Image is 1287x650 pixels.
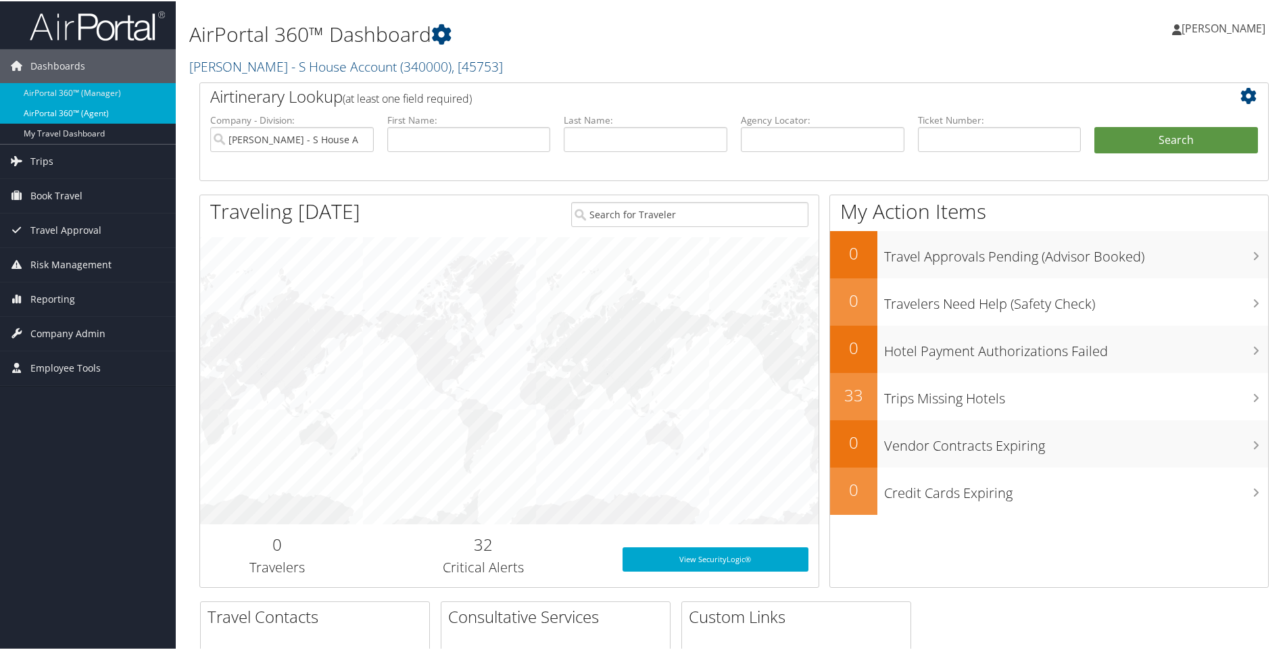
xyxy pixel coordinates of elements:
h2: Airtinerary Lookup [210,84,1169,107]
span: , [ 45753 ] [452,56,503,74]
button: Search [1094,126,1258,153]
label: Company - Division: [210,112,374,126]
span: ( 340000 ) [400,56,452,74]
span: Dashboards [30,48,85,82]
span: Travel Approval [30,212,101,246]
label: First Name: [387,112,551,126]
h2: 0 [830,288,877,311]
span: Employee Tools [30,350,101,384]
a: View SecurityLogic® [623,546,808,570]
h3: Travelers [210,557,345,576]
label: Agency Locator: [741,112,904,126]
label: Ticket Number: [918,112,1082,126]
h2: 0 [210,532,345,555]
h3: Credit Cards Expiring [884,476,1268,501]
a: [PERSON_NAME] - S House Account [189,56,503,74]
h1: Traveling [DATE] [210,196,360,224]
h3: Trips Missing Hotels [884,381,1268,407]
span: Trips [30,143,53,177]
h2: 0 [830,335,877,358]
h2: Consultative Services [448,604,670,627]
h2: 0 [830,241,877,264]
a: 0Travel Approvals Pending (Advisor Booked) [830,230,1268,277]
span: (at least one field required) [343,90,472,105]
h2: 0 [830,477,877,500]
span: Reporting [30,281,75,315]
h3: Hotel Payment Authorizations Failed [884,334,1268,359]
h3: Travel Approvals Pending (Advisor Booked) [884,239,1268,265]
a: 0Travelers Need Help (Safety Check) [830,277,1268,324]
h3: Vendor Contracts Expiring [884,428,1268,454]
h2: Travel Contacts [208,604,429,627]
h1: AirPortal 360™ Dashboard [189,19,916,47]
a: [PERSON_NAME] [1172,7,1279,47]
a: 0Credit Cards Expiring [830,466,1268,514]
a: 0Vendor Contracts Expiring [830,419,1268,466]
img: airportal-logo.png [30,9,165,41]
span: Company Admin [30,316,105,349]
h2: 0 [830,430,877,453]
input: Search for Traveler [571,201,808,226]
label: Last Name: [564,112,727,126]
span: [PERSON_NAME] [1182,20,1265,34]
span: Book Travel [30,178,82,211]
a: 33Trips Missing Hotels [830,372,1268,419]
h2: 33 [830,382,877,405]
h3: Critical Alerts [365,557,602,576]
h2: Custom Links [689,604,910,627]
h1: My Action Items [830,196,1268,224]
span: Risk Management [30,247,112,280]
h3: Travelers Need Help (Safety Check) [884,286,1268,312]
h2: 32 [365,532,602,555]
a: 0Hotel Payment Authorizations Failed [830,324,1268,372]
